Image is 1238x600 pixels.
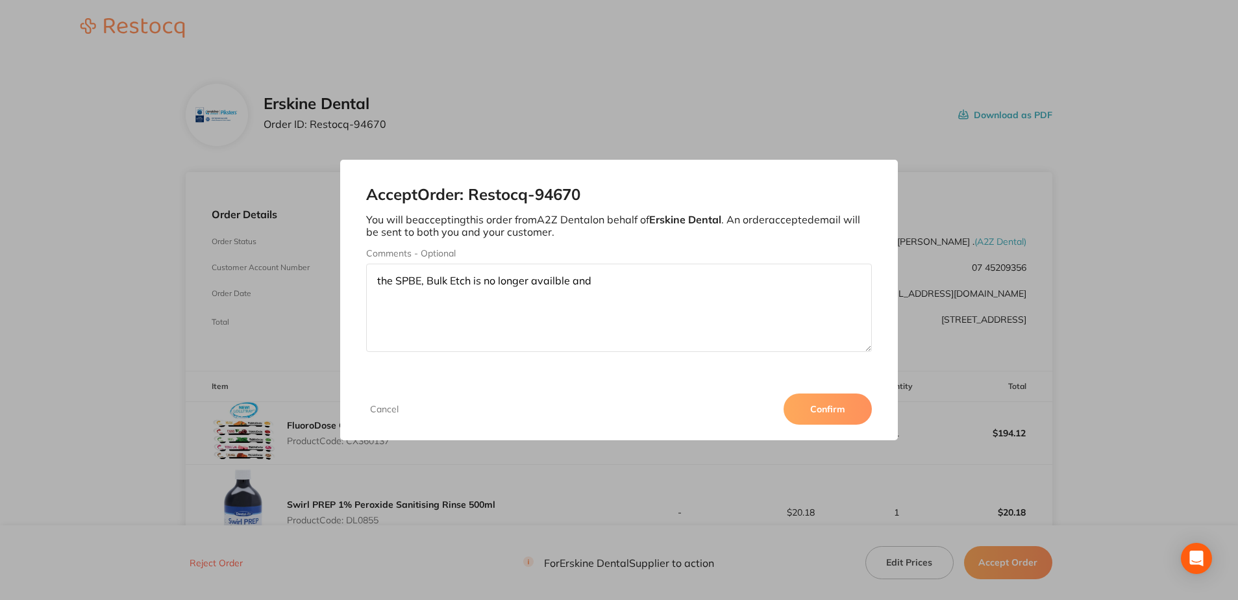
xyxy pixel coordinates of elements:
b: Erskine Dental [649,213,721,226]
button: Cancel [366,403,402,415]
button: Confirm [784,394,872,425]
p: You will be accepting this order from A2Z Dental on behalf of . An order accepted email will be s... [366,214,871,238]
h2: Accept Order: Restocq- 94670 [366,186,871,204]
textarea: the SPBE, Bulk Etch is no longer availble and [366,264,871,352]
label: Comments - Optional [366,248,871,258]
div: Open Intercom Messenger [1181,543,1212,574]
